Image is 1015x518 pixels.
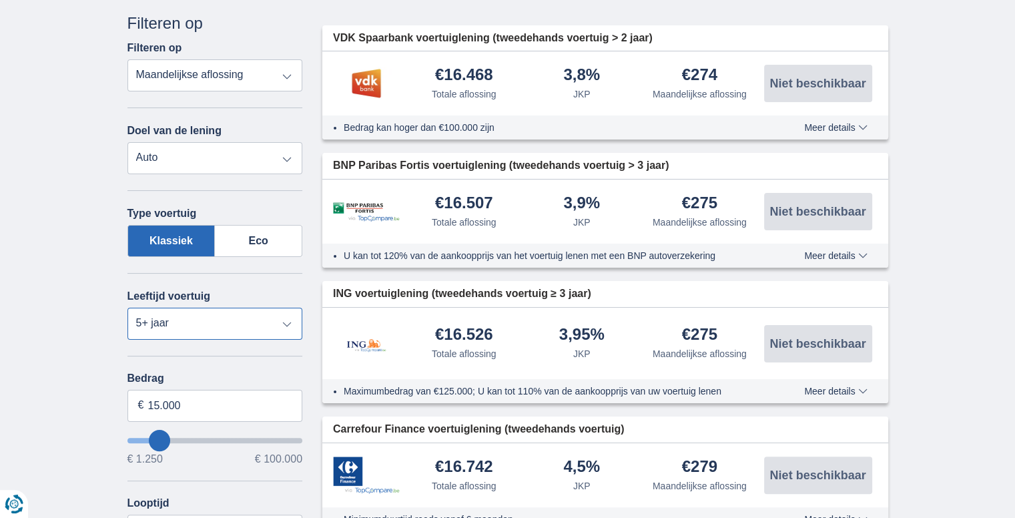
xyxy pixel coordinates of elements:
[682,195,717,213] div: €275
[563,195,600,213] div: 3,9%
[794,250,877,261] button: Meer details
[573,479,591,493] div: JKP
[573,347,591,360] div: JKP
[794,386,877,397] button: Meer details
[764,65,872,102] button: Niet beschikbaar
[653,479,747,493] div: Maandelijkse aflossing
[138,398,144,413] span: €
[804,251,867,260] span: Meer details
[127,42,182,54] label: Filteren op
[769,338,866,350] span: Niet beschikbaar
[682,459,717,477] div: €279
[653,216,747,229] div: Maandelijkse aflossing
[435,326,493,344] div: €16.526
[333,202,400,222] img: product.pl.alt BNP Paribas Fortis
[653,347,747,360] div: Maandelijkse aflossing
[435,459,493,477] div: €16.742
[435,67,493,85] div: €16.468
[127,125,222,137] label: Doel van de lening
[127,12,303,35] div: Filteren op
[127,372,303,384] label: Bedrag
[794,122,877,133] button: Meer details
[682,326,717,344] div: €275
[432,87,496,101] div: Totale aflossing
[127,208,197,220] label: Type voertuig
[435,195,493,213] div: €16.507
[432,216,496,229] div: Totale aflossing
[344,384,755,398] li: Maximumbedrag van €125.000; U kan tot 110% van de aankoopprijs van uw voertuig lenen
[764,325,872,362] button: Niet beschikbaar
[333,286,591,302] span: ING voertuiglening (tweedehands voertuig ≥ 3 jaar)
[653,87,747,101] div: Maandelijkse aflossing
[804,386,867,396] span: Meer details
[215,225,302,257] label: Eco
[333,422,625,437] span: Carrefour Finance voertuiglening (tweedehands voertuig)
[127,225,216,257] label: Klassiek
[127,290,210,302] label: Leeftijd voertuig
[127,454,163,465] span: € 1.250
[432,479,496,493] div: Totale aflossing
[333,457,400,494] img: product.pl.alt Carrefour Finance
[769,77,866,89] span: Niet beschikbaar
[344,249,755,262] li: U kan tot 120% van de aankoopprijs van het voertuig lenen met een BNP autoverzekering
[333,321,400,366] img: product.pl.alt ING
[432,347,496,360] div: Totale aflossing
[559,326,605,344] div: 3,95%
[764,457,872,494] button: Niet beschikbaar
[127,497,170,509] label: Looptijd
[255,454,302,465] span: € 100.000
[333,158,669,174] span: BNP Paribas Fortis voertuiglening (tweedehands voertuig > 3 jaar)
[573,87,591,101] div: JKP
[333,31,653,46] span: VDK Spaarbank voertuiglening (tweedehands voertuig > 2 jaar)
[573,216,591,229] div: JKP
[344,121,755,134] li: Bedrag kan hoger dan €100.000 zijn
[563,459,600,477] div: 4,5%
[764,193,872,230] button: Niet beschikbaar
[804,123,867,132] span: Meer details
[563,67,600,85] div: 3,8%
[333,67,400,100] img: product.pl.alt VDK bank
[127,438,303,443] input: wantToBorrow
[769,469,866,481] span: Niet beschikbaar
[682,67,717,85] div: €274
[769,206,866,218] span: Niet beschikbaar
